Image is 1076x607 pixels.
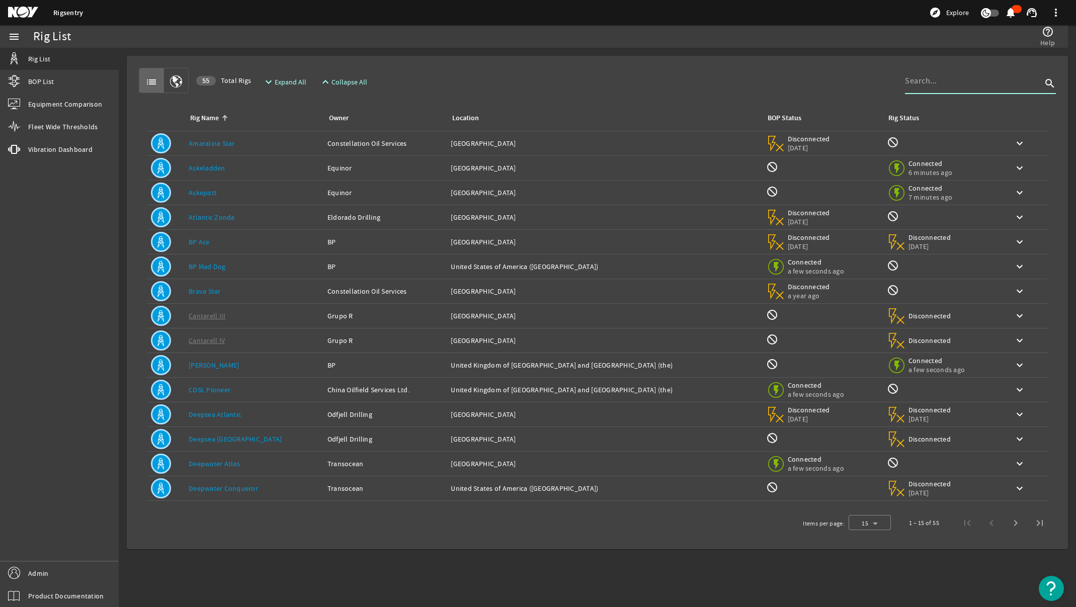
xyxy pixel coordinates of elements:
span: Disconnected [788,405,831,414]
div: China Oilfield Services Ltd. [327,385,443,395]
span: a year ago [788,291,831,300]
a: Deepsea [GEOGRAPHIC_DATA] [189,435,282,444]
span: a few seconds ago [788,390,844,399]
span: BOP List [28,76,54,86]
mat-icon: BOP Monitoring not available for this rig [766,333,778,345]
button: Explore [925,5,973,21]
mat-icon: BOP Monitoring not available for this rig [766,358,778,370]
span: Admin [28,568,48,578]
mat-icon: keyboard_arrow_down [1014,187,1026,199]
mat-icon: keyboard_arrow_down [1014,236,1026,248]
mat-icon: expand_less [319,76,327,88]
div: Equinor [327,163,443,173]
mat-icon: keyboard_arrow_down [1014,261,1026,273]
div: [GEOGRAPHIC_DATA] [451,434,758,444]
mat-icon: keyboard_arrow_down [1014,433,1026,445]
mat-icon: notifications [1005,7,1017,19]
div: Items per page: [803,518,845,529]
span: Explore [946,8,969,18]
div: [GEOGRAPHIC_DATA] [451,237,758,247]
span: Disconnected [788,208,831,217]
span: Connected [908,184,952,193]
span: Fleet Wide Thresholds [28,122,98,132]
a: [PERSON_NAME] [189,361,239,370]
div: [GEOGRAPHIC_DATA] [451,409,758,419]
span: a few seconds ago [908,365,965,374]
a: Rigsentry [53,8,83,18]
mat-icon: BOP Monitoring not available for this rig [766,161,778,173]
div: Constellation Oil Services [327,286,443,296]
span: Collapse All [332,77,367,87]
button: Expand All [259,73,310,91]
a: BP Mad Dog [189,262,226,271]
button: Open Resource Center [1039,576,1064,601]
mat-icon: BOP Monitoring not available for this rig [766,186,778,198]
mat-icon: keyboard_arrow_down [1014,137,1026,149]
a: Deepwater Conqueror [189,484,258,493]
mat-icon: keyboard_arrow_down [1014,482,1026,494]
mat-icon: keyboard_arrow_down [1014,458,1026,470]
div: BP [327,360,443,370]
div: Transocean [327,483,443,493]
div: [GEOGRAPHIC_DATA] [451,459,758,469]
mat-icon: support_agent [1026,7,1038,19]
mat-icon: BOP Monitoring not available for this rig [766,481,778,493]
span: [DATE] [788,414,831,423]
span: 6 minutes ago [908,168,952,177]
button: Collapse All [315,73,371,91]
mat-icon: help_outline [1042,26,1054,38]
mat-icon: expand_more [263,76,271,88]
div: [GEOGRAPHIC_DATA] [451,138,758,148]
span: Connected [908,159,952,168]
a: BP Ace [189,237,210,246]
mat-icon: BOP Monitoring not available for this rig [766,432,778,444]
mat-icon: keyboard_arrow_down [1014,359,1026,371]
span: Connected [788,257,844,267]
span: 7 minutes ago [908,193,952,202]
div: Rig Status [888,113,919,124]
i: search [1044,77,1056,90]
mat-icon: keyboard_arrow_down [1014,408,1026,420]
div: Rig Name [190,113,219,124]
span: [DATE] [908,242,951,251]
span: [DATE] [908,488,951,497]
span: a few seconds ago [788,464,844,473]
div: United States of America ([GEOGRAPHIC_DATA]) [451,262,758,272]
span: Disconnected [908,435,951,444]
span: Connected [908,356,965,365]
mat-icon: Rig Monitoring not available for this rig [887,457,899,469]
div: [GEOGRAPHIC_DATA] [451,335,758,345]
div: [GEOGRAPHIC_DATA] [451,188,758,198]
div: Location [451,113,754,124]
span: Help [1040,38,1055,48]
span: Vibration Dashboard [28,144,93,154]
div: BP [327,262,443,272]
mat-icon: Rig Monitoring not available for this rig [887,383,899,395]
a: Cantarell IV [189,336,225,345]
span: Disconnected [908,405,951,414]
div: Owner [327,113,439,124]
a: COSL Pioneer [189,385,230,394]
span: Disconnected [908,479,951,488]
div: Rig List [33,32,71,42]
mat-icon: keyboard_arrow_down [1014,162,1026,174]
div: Equinor [327,188,443,198]
span: Rig List [28,54,50,64]
mat-icon: Rig Monitoring not available for this rig [887,259,899,272]
span: [DATE] [908,414,951,423]
mat-icon: Rig Monitoring not available for this rig [887,284,899,296]
span: a few seconds ago [788,267,844,276]
div: United States of America ([GEOGRAPHIC_DATA]) [451,483,758,493]
div: Constellation Oil Services [327,138,443,148]
a: Deepwater Atlas [189,459,240,468]
div: [GEOGRAPHIC_DATA] [451,212,758,222]
span: Connected [788,455,844,464]
mat-icon: BOP Monitoring not available for this rig [766,309,778,321]
div: Location [452,113,479,124]
mat-icon: Rig Monitoring not available for this rig [887,136,899,148]
mat-icon: Rig Monitoring not available for this rig [887,210,899,222]
button: more_vert [1044,1,1068,25]
mat-icon: keyboard_arrow_down [1014,334,1026,346]
span: Equipment Comparison [28,99,102,109]
div: [GEOGRAPHIC_DATA] [451,286,758,296]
